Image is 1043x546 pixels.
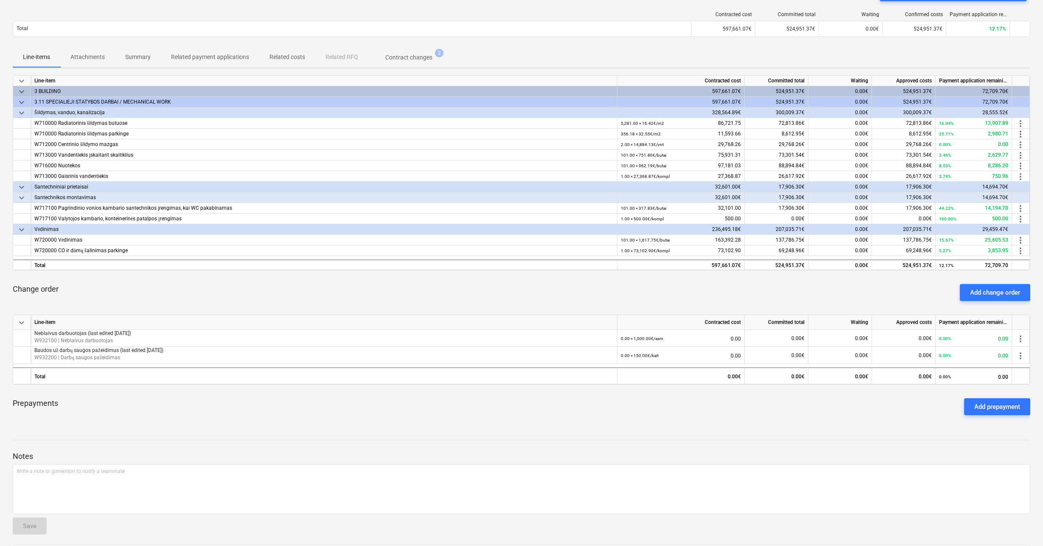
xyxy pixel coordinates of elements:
[939,347,1008,364] div: 0.00
[269,53,305,62] p: Related costs
[872,182,936,192] div: 17,906.30€
[621,245,741,256] div: 73,102.90
[621,153,666,158] small: 101.00 × 751.80€ / butai
[617,367,745,384] div: 0.00€
[759,11,816,17] div: Committed total
[617,259,745,270] div: 597,661.07€
[906,173,932,179] span: 26,617.92€
[872,76,936,86] div: Approved costs
[974,401,1020,412] div: Add prepayment
[939,238,953,242] small: 15.67%
[808,315,872,330] div: Waiting
[1001,505,1043,546] div: Chat Widget
[919,352,932,358] span: 0.00€
[621,347,741,364] div: 0.00
[855,120,868,126] span: 0.00€
[34,337,614,344] p: W932100 | Neblaivus darbuotojas
[872,259,936,270] div: 524,951.37€
[936,97,1012,107] div: 72,709.70€
[34,182,614,192] div: Santechniniai prietaisai
[691,22,755,36] div: 597,661.07€
[617,182,745,192] div: 32,601.00€
[872,192,936,203] div: 17,906.30€
[936,76,1012,86] div: Payment application remaining
[17,108,27,118] span: keyboard_arrow_down
[808,107,872,118] div: 0.00€
[855,216,868,222] span: 0.00€
[919,335,932,341] span: 0.00€
[31,367,617,384] div: Total
[34,97,614,107] div: 3.11 SPECIALIEJI STATYBOS DARBAI / MECHANICAL WORK
[782,131,805,137] span: 8,612.95€
[906,152,932,158] span: 73,301.54€
[914,26,942,32] span: 524,951.37€
[779,248,805,253] span: 69,248.96€
[808,259,872,270] div: 0.00€
[855,152,868,158] span: 0.00€
[936,192,1012,203] div: 14,694.70€
[989,26,1006,32] span: 12.17%
[745,315,808,330] div: Committed total
[125,53,151,62] p: Summary
[939,245,1008,256] div: 3,853.95
[970,287,1020,298] div: Add change order
[872,224,936,235] div: 207,035.71€
[1015,235,1026,245] span: more_vert
[171,53,249,62] p: Related payment applications
[621,139,741,150] div: 29,768.26
[855,163,868,169] span: 0.00€
[872,97,936,107] div: 524,951.37€
[621,171,741,182] div: 27,368.87
[621,150,741,160] div: 75,931.31
[31,76,617,86] div: Line-item
[886,11,943,17] div: Confirmed costs
[786,26,815,32] span: 524,951.37€
[621,206,666,211] small: 101.00 × 317.83€ / butai
[939,153,951,158] small: 3.46%
[17,225,27,235] span: keyboard_arrow_down
[776,237,805,243] span: 137,786.75€
[17,193,27,203] span: keyboard_arrow_down
[808,224,872,235] div: 0.00€
[13,398,58,415] p: Prepayments
[779,173,805,179] span: 26,617.92€
[872,367,936,384] div: 0.00€
[34,86,614,97] div: 3 BUILDING
[23,53,50,62] p: Line-items
[939,142,951,147] small: 0.00%
[855,131,868,137] span: 0.00€
[939,139,1008,150] div: 0.00
[1015,129,1026,139] span: more_vert
[617,315,745,330] div: Contracted cost
[745,367,808,384] div: 0.00€
[621,217,664,221] small: 1.00 × 500.00€ / kompl
[621,330,741,347] div: 0.00
[855,352,868,358] span: 0.00€
[34,192,614,203] div: Santechnikos montavimas
[960,284,1030,301] button: Add change order
[617,224,745,235] div: 236,495.18€
[17,87,27,97] span: keyboard_arrow_down
[31,259,617,270] div: Total
[906,120,932,126] span: 72,813.86€
[855,237,868,243] span: 0.00€
[745,76,808,86] div: Committed total
[695,11,752,17] div: Contracted cost
[34,150,614,160] div: W713000 Vandentiekis įskaitant skaitiklius
[621,214,741,224] div: 500.00
[950,11,1007,17] div: Payment application remaining
[791,216,805,222] span: 0.00€
[745,224,808,235] div: 207,035.71€
[855,248,868,253] span: 0.00€
[745,259,808,270] div: 524,951.37€
[779,120,805,126] span: 72,813.86€
[621,203,741,214] div: 32,101.00
[621,129,741,139] div: 11,593.66
[855,141,868,147] span: 0.00€
[34,171,614,182] div: W713000 Gaisrinis vandentiekis
[872,107,936,118] div: 300,009.37€
[909,131,932,137] span: 8,612.95€
[906,248,932,253] span: 69,248.96€
[621,121,664,126] small: 5,281.00 × 16.42€ / m2
[939,150,1008,160] div: 2,629.77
